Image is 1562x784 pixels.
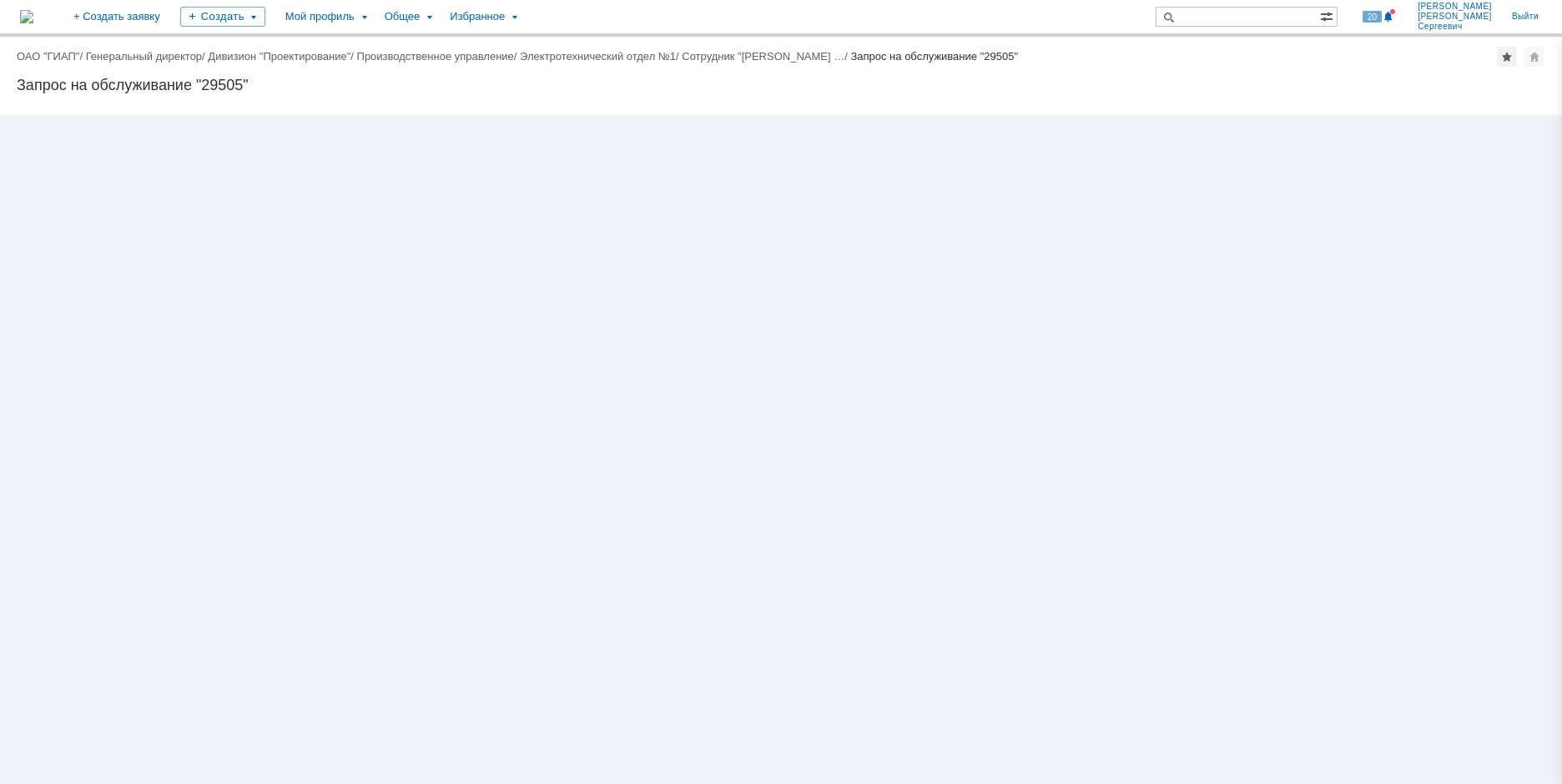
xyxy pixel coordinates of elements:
[1363,11,1382,23] span: 20
[1497,47,1517,67] div: Добавить в избранное
[520,50,682,63] div: /
[357,50,521,63] div: /
[17,77,1545,93] div: Запрос на обслуживание "29505"
[357,50,514,63] a: Производственное управление
[850,50,1018,63] div: Запрос на обслуживание "29505"
[17,50,86,63] div: /
[208,50,350,63] a: Дивизион "Проектирование"
[86,50,209,63] div: /
[180,7,265,27] div: Создать
[1418,12,1492,22] span: [PERSON_NAME]
[682,50,844,63] a: Сотрудник "[PERSON_NAME] …
[1320,8,1337,23] span: Расширенный поиск
[1524,47,1544,67] div: Сделать домашней страницей
[682,50,850,63] div: /
[20,10,33,23] a: Перейти на домашнюю страницу
[520,50,676,63] a: Электротехнический отдел №1
[1418,2,1492,12] span: [PERSON_NAME]
[86,50,202,63] a: Генеральный директор
[20,10,33,23] img: logo
[17,50,79,63] a: ОАО "ГИАП"
[208,50,356,63] div: /
[1418,22,1492,32] span: Сергеевич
